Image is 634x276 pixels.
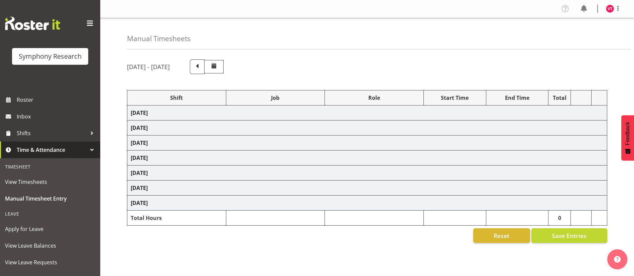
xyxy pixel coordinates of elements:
a: Apply for Leave [2,221,99,237]
div: Total [552,94,567,102]
img: vala-tone11405.jpg [606,5,614,13]
td: [DATE] [127,166,607,181]
img: help-xxl-2.png [614,256,621,263]
span: View Leave Balances [5,241,95,251]
a: View Timesheets [2,174,99,190]
td: [DATE] [127,151,607,166]
span: Apply for Leave [5,224,95,234]
div: Job [230,94,322,102]
h4: Manual Timesheets [127,35,191,42]
td: Total Hours [127,211,226,226]
button: Save Entries [531,228,607,243]
a: View Leave Balances [2,237,99,254]
div: Role [328,94,420,102]
span: Feedback [625,122,631,145]
span: Inbox [17,111,97,121]
td: [DATE] [127,196,607,211]
img: Rosterit website logo [5,17,60,30]
td: [DATE] [127,120,607,135]
h5: [DATE] - [DATE] [127,63,170,70]
div: Timesheet [2,160,99,174]
span: Manual Timesheet Entry [5,194,95,204]
a: Manual Timesheet Entry [2,190,99,207]
div: Shift [131,94,223,102]
span: Save Entries [552,231,587,240]
td: [DATE] [127,135,607,151]
td: [DATE] [127,105,607,120]
span: View Leave Requests [5,257,95,267]
button: Feedback - Show survey [621,115,634,161]
span: Time & Attendance [17,145,87,155]
div: Leave [2,207,99,221]
span: Roster [17,95,97,105]
a: View Leave Requests [2,254,99,271]
div: Start Time [427,94,483,102]
span: View Timesheets [5,177,95,187]
td: 0 [548,211,571,226]
td: [DATE] [127,181,607,196]
div: Symphony Research [19,51,82,61]
div: End Time [490,94,545,102]
span: Shifts [17,128,87,138]
span: Reset [494,231,509,240]
button: Reset [473,228,530,243]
